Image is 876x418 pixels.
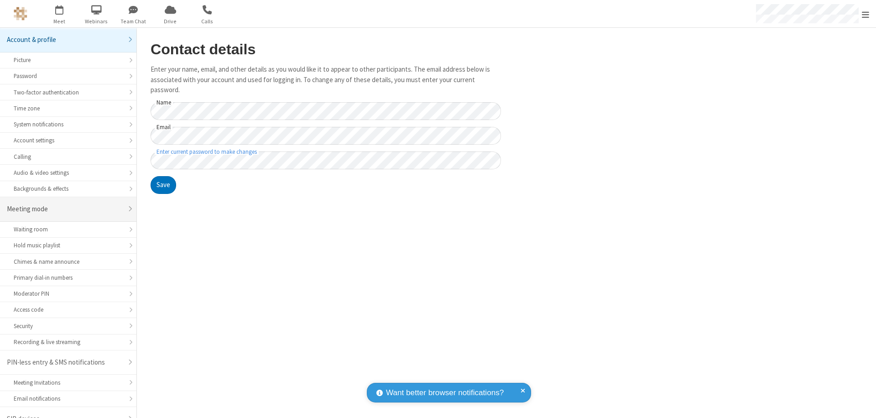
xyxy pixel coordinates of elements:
[14,104,123,113] div: Time zone
[151,102,501,120] input: Name
[151,152,501,169] input: Enter current password to make changes
[14,88,123,97] div: Two-factor authentication
[14,225,123,234] div: Waiting room
[14,56,123,64] div: Picture
[151,42,501,57] h2: Contact details
[7,35,123,45] div: Account & profile
[14,273,123,282] div: Primary dial-in numbers
[14,241,123,250] div: Hold music playlist
[190,17,224,26] span: Calls
[7,357,123,368] div: PIN-less entry & SMS notifications
[14,7,27,21] img: QA Selenium DO NOT DELETE OR CHANGE
[153,17,188,26] span: Drive
[386,387,504,399] span: Want better browser notifications?
[14,136,123,145] div: Account settings
[14,394,123,403] div: Email notifications
[14,152,123,161] div: Calling
[14,120,123,129] div: System notifications
[14,378,123,387] div: Meeting Invitations
[42,17,77,26] span: Meet
[14,338,123,346] div: Recording & live streaming
[14,305,123,314] div: Access code
[151,64,501,95] p: Enter your name, email, and other details as you would like it to appear to other participants. T...
[14,257,123,266] div: Chimes & name announce
[14,322,123,330] div: Security
[116,17,151,26] span: Team Chat
[151,127,501,145] input: Email
[14,289,123,298] div: Moderator PIN
[7,204,123,214] div: Meeting mode
[79,17,114,26] span: Webinars
[14,184,123,193] div: Backgrounds & effects
[14,168,123,177] div: Audio & video settings
[151,176,176,194] button: Save
[14,72,123,80] div: Password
